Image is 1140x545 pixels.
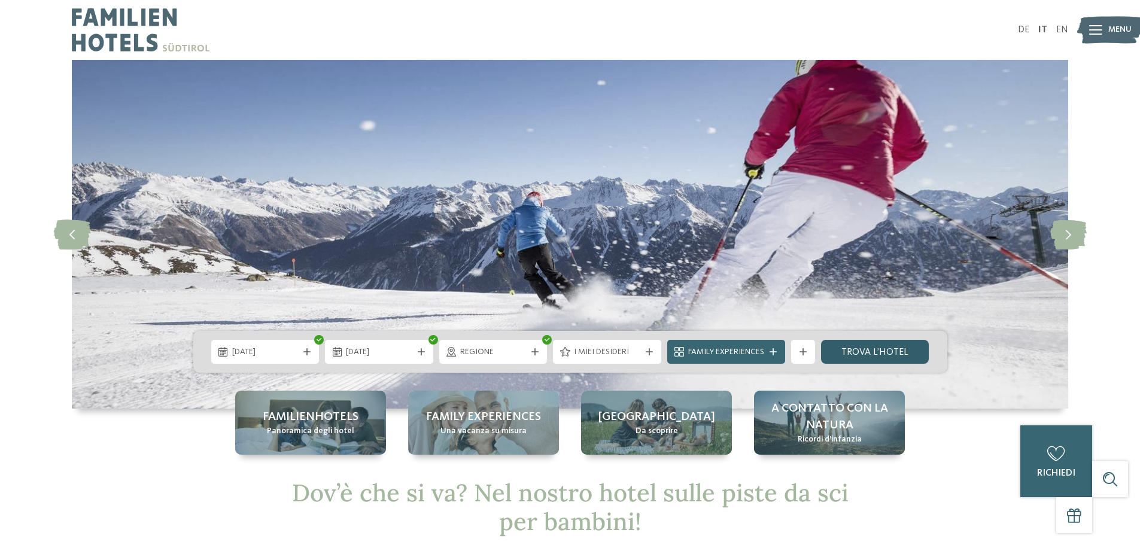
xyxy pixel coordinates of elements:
[408,391,559,455] a: Hotel sulle piste da sci per bambini: divertimento senza confini Family experiences Una vacanza s...
[267,425,354,437] span: Panoramica degli hotel
[598,409,715,425] span: [GEOGRAPHIC_DATA]
[754,391,905,455] a: Hotel sulle piste da sci per bambini: divertimento senza confini A contatto con la natura Ricordi...
[688,346,764,358] span: Family Experiences
[292,477,849,537] span: Dov’è che si va? Nel nostro hotel sulle piste da sci per bambini!
[821,340,929,364] a: trova l’hotel
[440,425,527,437] span: Una vacanza su misura
[460,346,527,358] span: Regione
[1037,468,1075,478] span: richiedi
[798,434,862,446] span: Ricordi d’infanzia
[263,409,358,425] span: Familienhotels
[581,391,732,455] a: Hotel sulle piste da sci per bambini: divertimento senza confini [GEOGRAPHIC_DATA] Da scoprire
[574,346,640,358] span: I miei desideri
[1038,25,1047,35] a: IT
[1020,425,1092,497] a: richiedi
[766,400,893,434] span: A contatto con la natura
[1108,24,1132,36] span: Menu
[346,346,412,358] span: [DATE]
[636,425,678,437] span: Da scoprire
[72,60,1068,409] img: Hotel sulle piste da sci per bambini: divertimento senza confini
[1018,25,1029,35] a: DE
[232,346,299,358] span: [DATE]
[235,391,386,455] a: Hotel sulle piste da sci per bambini: divertimento senza confini Familienhotels Panoramica degli ...
[1056,25,1068,35] a: EN
[426,409,541,425] span: Family experiences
